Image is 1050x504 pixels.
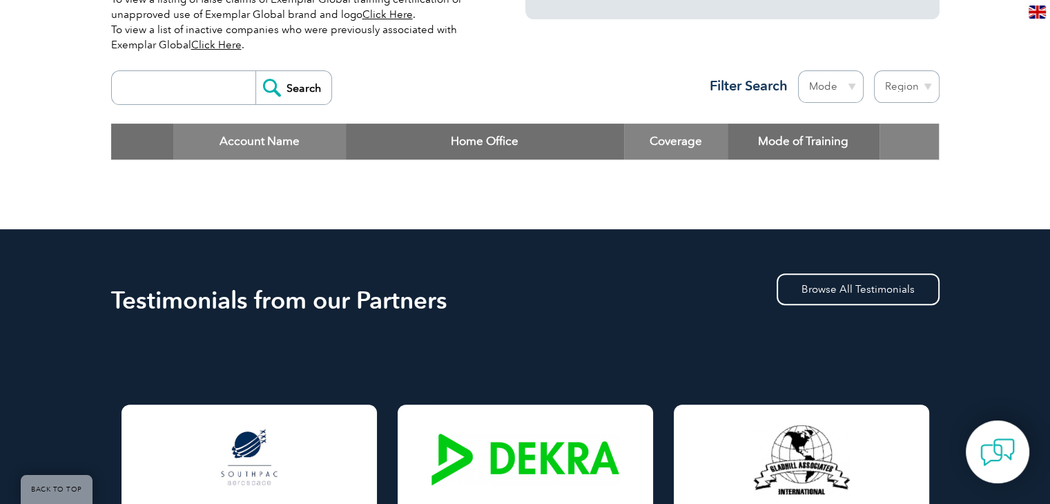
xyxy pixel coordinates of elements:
a: Click Here [362,8,413,21]
img: contact-chat.png [980,435,1015,469]
h2: Testimonials from our Partners [111,289,940,311]
img: en [1029,6,1046,19]
h3: Filter Search [701,77,788,95]
th: Home Office: activate to sort column ascending [346,124,624,159]
a: Click Here [191,39,242,51]
th: Coverage: activate to sort column ascending [624,124,728,159]
th: Mode of Training: activate to sort column ascending [728,124,879,159]
input: Search [255,71,331,104]
a: BACK TO TOP [21,475,93,504]
a: Browse All Testimonials [777,273,940,305]
th: : activate to sort column ascending [879,124,939,159]
th: Account Name: activate to sort column descending [173,124,346,159]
